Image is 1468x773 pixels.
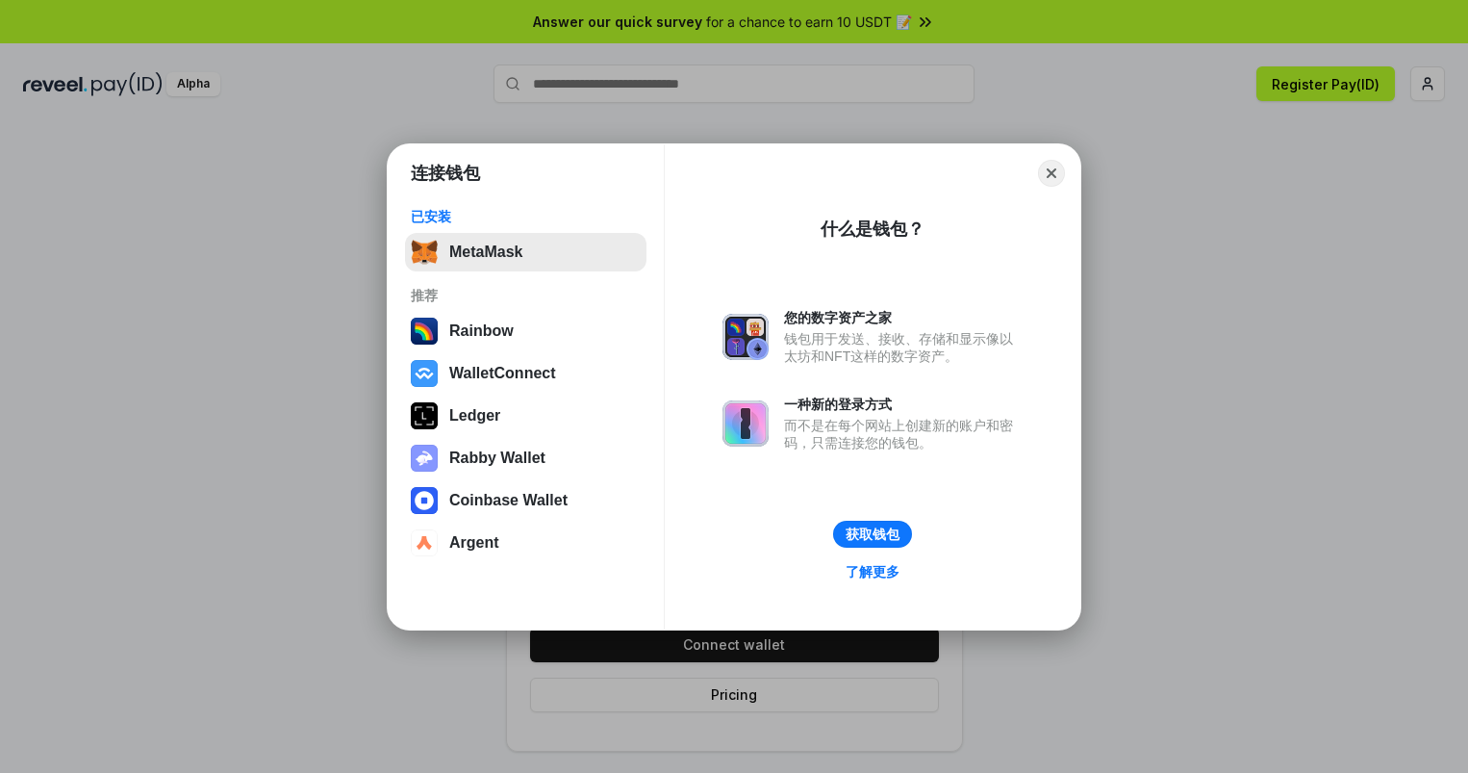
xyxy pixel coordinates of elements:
button: Rabby Wallet [405,439,646,477]
h1: 连接钱包 [411,162,480,185]
img: svg+xml,%3Csvg%20xmlns%3D%22http%3A%2F%2Fwww.w3.org%2F2000%2Fsvg%22%20fill%3D%22none%22%20viewBox... [722,400,769,447]
div: 获取钱包 [846,526,899,543]
div: 了解更多 [846,563,899,580]
div: 钱包用于发送、接收、存储和显示像以太坊和NFT这样的数字资产。 [784,330,1023,365]
img: svg+xml,%3Csvg%20width%3D%22120%22%20height%3D%22120%22%20viewBox%3D%220%200%20120%20120%22%20fil... [411,318,438,345]
button: Argent [405,524,646,562]
div: 一种新的登录方式 [784,396,1023,413]
button: WalletConnect [405,354,646,393]
div: MetaMask [449,244,522,261]
img: svg+xml,%3Csvg%20fill%3D%22none%22%20height%3D%2233%22%20viewBox%3D%220%200%2035%2033%22%20width%... [411,239,438,266]
button: 获取钱包 [833,521,912,548]
div: 已安装 [411,208,641,225]
button: Close [1038,160,1065,187]
div: 什么是钱包？ [821,218,924,241]
div: 您的数字资产之家 [784,309,1023,326]
img: svg+xml,%3Csvg%20xmlns%3D%22http%3A%2F%2Fwww.w3.org%2F2000%2Fsvg%22%20width%3D%2228%22%20height%3... [411,402,438,429]
img: svg+xml,%3Csvg%20width%3D%2228%22%20height%3D%2228%22%20viewBox%3D%220%200%2028%2028%22%20fill%3D... [411,360,438,387]
div: Rainbow [449,322,514,340]
button: Rainbow [405,312,646,350]
div: 而不是在每个网站上创建新的账户和密码，只需连接您的钱包。 [784,417,1023,451]
div: Argent [449,534,499,552]
img: svg+xml,%3Csvg%20width%3D%2228%22%20height%3D%2228%22%20viewBox%3D%220%200%2028%2028%22%20fill%3D... [411,487,438,514]
button: Ledger [405,397,646,435]
img: svg+xml,%3Csvg%20width%3D%2228%22%20height%3D%2228%22%20viewBox%3D%220%200%2028%2028%22%20fill%3D... [411,529,438,556]
div: Ledger [449,407,500,425]
button: Coinbase Wallet [405,481,646,520]
img: svg+xml,%3Csvg%20xmlns%3D%22http%3A%2F%2Fwww.w3.org%2F2000%2Fsvg%22%20fill%3D%22none%22%20viewBox... [722,314,769,360]
a: 了解更多 [834,559,911,584]
img: svg+xml,%3Csvg%20xmlns%3D%22http%3A%2F%2Fwww.w3.org%2F2000%2Fsvg%22%20fill%3D%22none%22%20viewBox... [411,445,438,472]
button: MetaMask [405,233,646,271]
div: Coinbase Wallet [449,492,568,509]
div: WalletConnect [449,365,556,382]
div: 推荐 [411,287,641,304]
div: Rabby Wallet [449,450,545,467]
